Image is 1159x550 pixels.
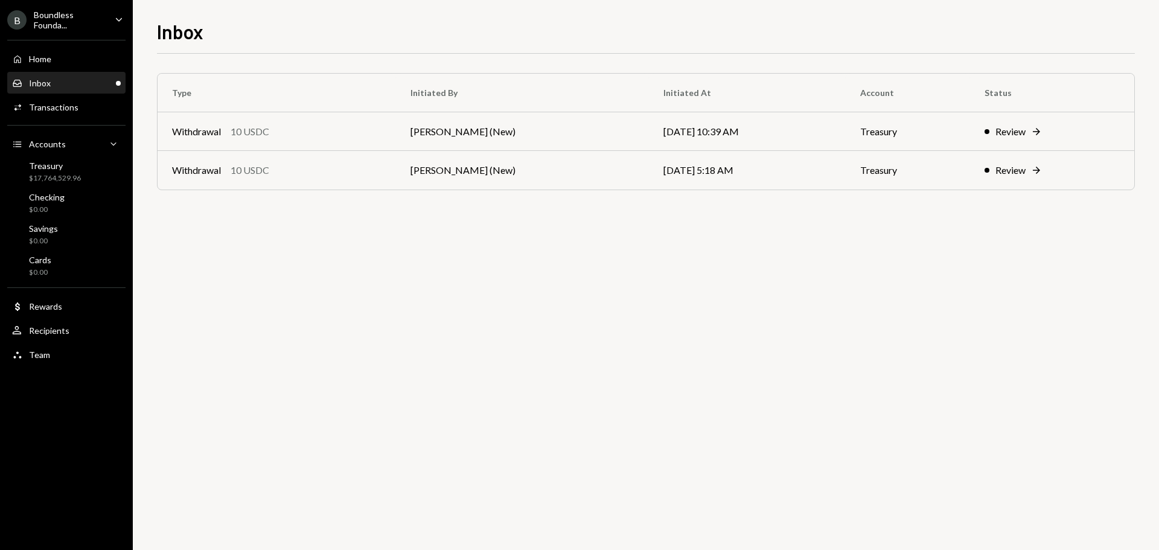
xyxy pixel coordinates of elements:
[7,220,126,249] a: Savings$0.00
[231,163,269,177] div: 10 USDC
[29,267,51,278] div: $0.00
[7,133,126,155] a: Accounts
[157,19,203,43] h1: Inbox
[649,74,846,112] th: Initiated At
[29,78,51,88] div: Inbox
[7,10,27,30] div: B
[7,295,126,317] a: Rewards
[846,112,970,151] td: Treasury
[7,72,126,94] a: Inbox
[29,54,51,64] div: Home
[846,74,970,112] th: Account
[172,124,221,139] div: Withdrawal
[7,157,126,186] a: Treasury$17,764,529.96
[7,344,126,365] a: Team
[29,192,65,202] div: Checking
[29,325,69,336] div: Recipients
[7,96,126,118] a: Transactions
[29,205,65,215] div: $0.00
[7,251,126,280] a: Cards$0.00
[29,255,51,265] div: Cards
[29,102,78,112] div: Transactions
[649,151,846,190] td: [DATE] 5:18 AM
[34,10,105,30] div: Boundless Founda...
[995,163,1026,177] div: Review
[7,319,126,341] a: Recipients
[231,124,269,139] div: 10 USDC
[396,151,649,190] td: [PERSON_NAME] (New)
[158,74,396,112] th: Type
[29,223,58,234] div: Savings
[29,139,66,149] div: Accounts
[172,163,221,177] div: Withdrawal
[396,74,649,112] th: Initiated By
[29,161,81,171] div: Treasury
[7,48,126,69] a: Home
[396,112,649,151] td: [PERSON_NAME] (New)
[995,124,1026,139] div: Review
[970,74,1134,112] th: Status
[649,112,846,151] td: [DATE] 10:39 AM
[29,301,62,312] div: Rewards
[29,173,81,184] div: $17,764,529.96
[29,350,50,360] div: Team
[7,188,126,217] a: Checking$0.00
[29,236,58,246] div: $0.00
[846,151,970,190] td: Treasury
